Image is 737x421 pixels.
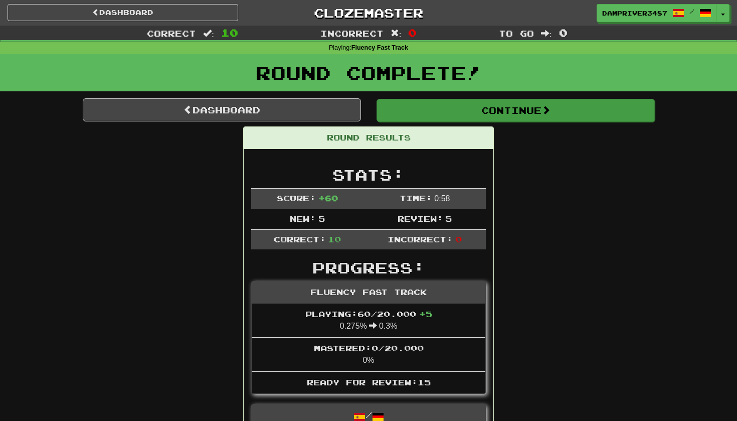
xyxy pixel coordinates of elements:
[559,27,568,39] span: 0
[221,27,238,39] span: 10
[253,4,484,22] a: Clozemaster
[597,4,717,22] a: DampRiver3487 /
[244,127,493,149] div: Round Results
[252,337,485,372] li: 0%
[251,167,486,183] h2: Stats:
[351,44,408,51] strong: Fluency Fast Track
[83,98,361,121] a: Dashboard
[445,214,452,223] span: 5
[398,214,443,223] span: Review:
[318,193,338,203] span: + 60
[251,259,486,276] h2: Progress:
[203,29,214,38] span: :
[541,29,552,38] span: :
[274,234,326,244] span: Correct:
[252,304,485,338] li: 0.275% 0.3%
[455,234,462,244] span: 0
[4,63,733,83] h1: Round Complete!
[434,194,450,203] span: 0 : 58
[147,28,196,38] span: Correct
[252,282,485,304] div: Fluency Fast Track
[8,4,238,21] a: Dashboard
[408,27,417,39] span: 0
[305,309,432,319] span: Playing: 60 / 20.000
[391,29,402,38] span: :
[602,9,667,18] span: DampRiver3487
[499,28,534,38] span: To go
[419,309,432,319] span: + 5
[290,214,316,223] span: New:
[689,8,694,15] span: /
[277,193,316,203] span: Score:
[314,343,424,353] span: Mastered: 0 / 20.000
[328,234,341,244] span: 10
[307,377,431,387] span: Ready for Review: 15
[388,234,453,244] span: Incorrect:
[377,99,655,122] button: Continue
[400,193,432,203] span: Time:
[318,214,325,223] span: 5
[320,28,384,38] span: Incorrect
